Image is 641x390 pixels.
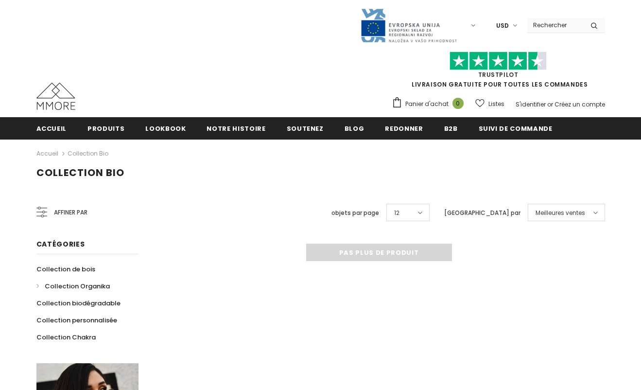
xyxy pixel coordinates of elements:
a: Blog [345,117,364,139]
a: Javni Razpis [360,21,457,29]
img: Cas MMORE [36,83,75,110]
span: soutenez [287,124,324,133]
a: Panier d'achat 0 [392,97,468,111]
span: Meilleures ventes [536,208,585,218]
img: Faites confiance aux étoiles pilotes [450,52,547,71]
a: Collection de bois [36,261,95,278]
span: USD [496,21,509,31]
span: Notre histoire [207,124,265,133]
a: B2B [444,117,458,139]
a: Produits [87,117,124,139]
a: Collection biodégradable [36,295,121,312]
a: soutenez [287,117,324,139]
span: Collection Chakra [36,333,96,342]
a: Accueil [36,117,67,139]
a: Créez un compte [554,100,605,108]
a: Collection Chakra [36,329,96,346]
a: Suivi de commande [479,117,553,139]
a: Lookbook [145,117,186,139]
span: LIVRAISON GRATUITE POUR TOUTES LES COMMANDES [392,56,605,89]
span: Collection de bois [36,265,95,274]
a: Collection Organika [36,278,110,295]
input: Search Site [527,18,583,32]
label: [GEOGRAPHIC_DATA] par [444,208,520,218]
a: Listes [475,95,504,112]
span: Affiner par [54,207,87,218]
span: B2B [444,124,458,133]
a: S'identifier [516,100,546,108]
span: Redonner [385,124,423,133]
a: Collection Bio [68,149,108,158]
a: Accueil [36,148,58,160]
span: Accueil [36,124,67,133]
span: or [547,100,553,108]
span: 0 [452,98,464,109]
span: Catégories [36,239,85,249]
span: 12 [394,208,399,218]
a: Notre histoire [207,117,265,139]
span: Panier d'achat [405,99,449,109]
span: Collection biodégradable [36,299,121,308]
span: Collection Bio [36,166,124,179]
a: TrustPilot [478,71,519,79]
img: Javni Razpis [360,8,457,43]
span: Collection Organika [45,282,110,291]
span: Lookbook [145,124,186,133]
span: Collection personnalisée [36,316,117,325]
a: Collection personnalisée [36,312,117,329]
span: Suivi de commande [479,124,553,133]
label: objets par page [331,208,379,218]
a: Redonner [385,117,423,139]
span: Listes [488,99,504,109]
span: Blog [345,124,364,133]
span: Produits [87,124,124,133]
